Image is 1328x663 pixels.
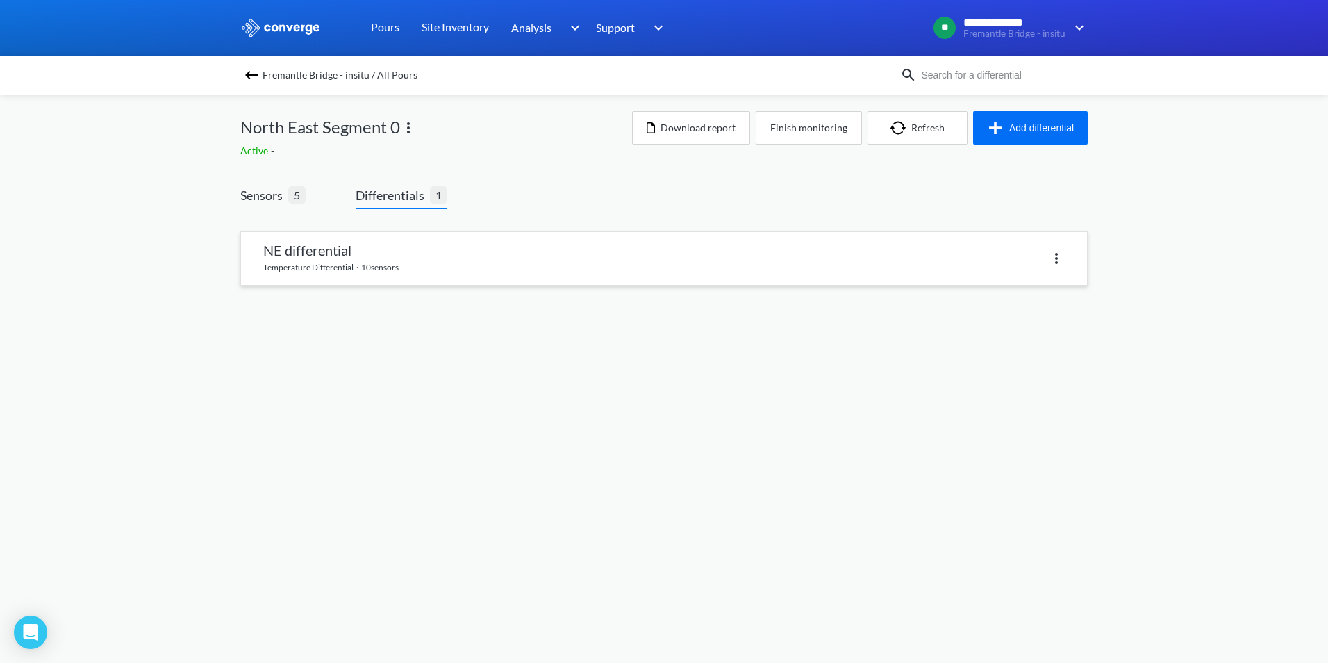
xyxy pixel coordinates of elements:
img: icon-plus.svg [987,120,1009,136]
span: Analysis [511,19,551,36]
span: Active [240,145,271,156]
input: Search for a differential [917,67,1085,83]
img: icon-refresh.svg [890,121,911,135]
button: Refresh [868,111,968,145]
img: more.svg [1048,250,1065,267]
img: downArrow.svg [645,19,667,36]
img: more.svg [400,120,417,136]
span: Differentials [356,186,430,205]
img: downArrow.svg [561,19,583,36]
button: Finish monitoring [756,111,862,145]
span: Support [596,19,635,36]
img: downArrow.svg [1065,19,1088,36]
img: logo_ewhite.svg [240,19,321,37]
button: Add differential [973,111,1088,145]
img: backspace.svg [243,67,260,83]
button: Download report [632,111,750,145]
img: icon-search.svg [900,67,917,83]
span: North East Segment 0 [240,114,400,140]
span: Fremantle Bridge - insitu [963,28,1065,39]
div: Open Intercom Messenger [14,616,47,649]
span: Sensors [240,186,288,205]
span: Fremantle Bridge - insitu / All Pours [263,65,417,85]
img: icon-file.svg [647,122,655,133]
span: - [271,145,277,156]
span: 5 [288,186,306,204]
span: 1 [430,186,447,204]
